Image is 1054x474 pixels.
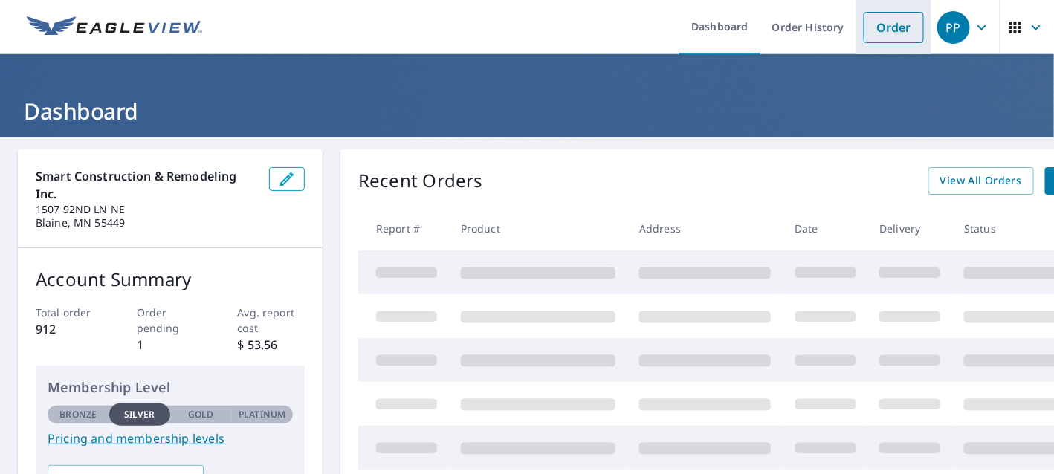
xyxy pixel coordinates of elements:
[188,408,213,421] p: Gold
[239,408,285,421] p: Platinum
[867,207,952,250] th: Delivery
[36,266,305,293] p: Account Summary
[36,167,257,203] p: Smart Construction & Remodeling Inc.
[358,167,483,195] p: Recent Orders
[627,207,783,250] th: Address
[36,216,257,230] p: Blaine, MN 55449
[449,207,627,250] th: Product
[238,336,305,354] p: $ 53.56
[358,207,449,250] th: Report #
[940,172,1022,190] span: View All Orders
[937,11,970,44] div: PP
[36,203,257,216] p: 1507 92ND LN NE
[864,12,924,43] a: Order
[36,320,103,338] p: 912
[783,207,868,250] th: Date
[137,305,204,336] p: Order pending
[48,429,293,447] a: Pricing and membership levels
[124,408,155,421] p: Silver
[18,96,1036,126] h1: Dashboard
[238,305,305,336] p: Avg. report cost
[48,377,293,397] p: Membership Level
[27,16,202,39] img: EV Logo
[928,167,1034,195] a: View All Orders
[36,305,103,320] p: Total order
[59,408,97,421] p: Bronze
[137,336,204,354] p: 1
